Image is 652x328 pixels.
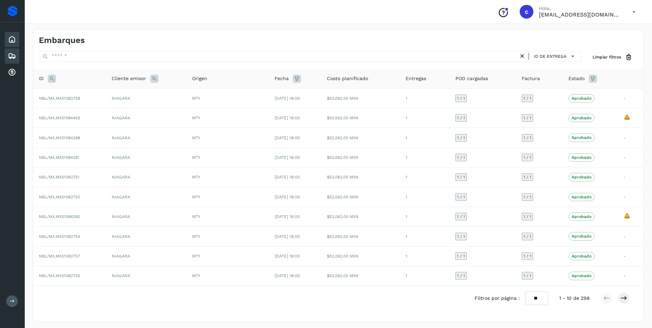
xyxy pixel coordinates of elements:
p: Aprobado [572,195,592,199]
p: Aprobado [572,175,592,179]
span: 1 / 1 [457,254,465,258]
span: 1 / 1 [457,234,465,239]
span: [DATE] 18:00 [275,175,300,179]
span: Fecha [275,75,289,82]
span: 1 / 1 [523,155,531,160]
td: NIAGARA [106,108,187,128]
span: NBL/MX.MX51084388 [39,135,80,140]
span: MTY [192,214,200,219]
p: Aprobado [572,116,592,120]
span: [DATE] 18:00 [275,116,300,120]
span: 1 / 1 [457,215,465,219]
td: 1 [400,128,450,147]
td: NIAGARA [106,207,187,227]
span: 1 / 1 [523,195,531,199]
td: - [618,187,643,207]
p: Aprobado [572,234,592,239]
td: $52,062.00 MXN [321,227,400,246]
td: 1 [400,266,450,286]
span: NBL/MX.MX51083751 [39,175,79,179]
span: 1 / 1 [523,274,531,278]
td: 1 [400,246,450,266]
td: 1 [400,108,450,128]
span: [DATE] 18:00 [275,234,300,239]
td: $52,062.00 MXN [321,187,400,207]
span: NBL/MX.MX51083757 [39,254,80,259]
td: $52,062.00 MXN [321,167,400,187]
td: 1 [400,227,450,246]
p: Aprobado [572,273,592,278]
td: $50,562.00 MXN [321,108,400,128]
span: 1 / 1 [457,195,465,199]
span: NBL/MX.MX51084459 [39,116,80,120]
span: 1 / 1 [523,234,531,239]
span: 1 / 1 [523,175,531,179]
p: Aprobado [572,96,592,101]
span: Costo planificado [327,75,368,82]
p: Hola, [539,6,621,11]
span: 1 / 1 [457,155,465,160]
button: ID de entrega [532,51,578,61]
span: NBL/MX.MX51083754 [39,234,80,239]
span: Estado [568,75,585,82]
p: Aprobado [572,214,592,219]
p: cuentasxcobrar@readysolutions.com.mx [539,11,621,18]
span: Cliente emisor [112,75,146,82]
span: [DATE] 18:00 [275,96,300,101]
td: NIAGARA [106,266,187,286]
span: MTY [192,273,200,278]
span: [DATE] 18:00 [275,135,300,140]
span: 1 / 1 [457,175,465,179]
div: Inicio [5,32,19,47]
span: NBL/MX.MX51083755 [39,273,80,278]
p: Aprobado [572,254,592,259]
p: Aprobado [572,135,592,140]
span: Filtros por página : [475,295,520,302]
td: $52,062.00 MXN [321,266,400,286]
td: NIAGARA [106,246,187,266]
td: $52,062.00 MXN [321,147,400,167]
span: MTY [192,135,200,140]
td: - [618,246,643,266]
span: 1 / 1 [523,254,531,258]
td: NIAGARA [106,227,187,246]
td: NIAGARA [106,88,187,108]
span: NBL/MX.MX51084381 [39,155,79,160]
td: $52,062.00 MXN [321,128,400,147]
button: Limpiar filtros [587,51,638,64]
td: 1 [400,147,450,167]
span: MTY [192,116,200,120]
td: NIAGARA [106,167,187,187]
td: 1 [400,187,450,207]
span: Entregas [406,75,426,82]
span: MTY [192,234,200,239]
span: MTY [192,96,200,101]
td: $52,062.00 MXN [321,207,400,227]
td: - [618,227,643,246]
td: $52,062.00 MXN [321,246,400,266]
td: 1 [400,207,450,227]
span: 1 / 1 [457,116,465,120]
span: MTY [192,175,200,179]
td: - [618,147,643,167]
span: MTY [192,155,200,160]
span: [DATE] 18:00 [275,155,300,160]
span: 1 / 1 [523,215,531,219]
span: 1 / 1 [457,96,465,100]
td: - [618,266,643,286]
td: NIAGARA [106,147,187,167]
span: [DATE] 18:00 [275,273,300,278]
span: 1 / 1 [523,116,531,120]
span: [DATE] 18:00 [275,195,300,199]
span: MTY [192,195,200,199]
div: Embarques [5,48,19,64]
span: [DATE] 18:00 [275,254,300,259]
td: - [618,128,643,147]
td: $52,062.00 MXN [321,88,400,108]
td: - [618,167,643,187]
span: NBL/MX.MX51083758 [39,96,80,101]
span: Origen [192,75,207,82]
span: [DATE] 18:00 [275,214,300,219]
span: NBL/MX.MX51083750 [39,195,80,199]
span: Limpiar filtros [593,54,621,60]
